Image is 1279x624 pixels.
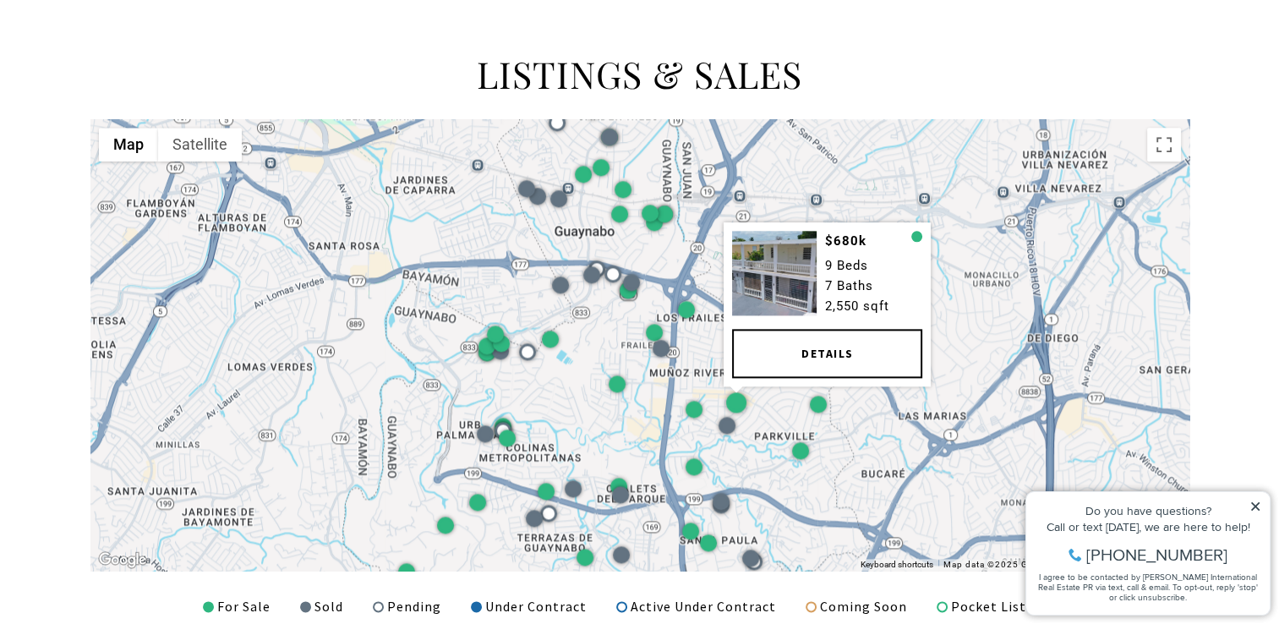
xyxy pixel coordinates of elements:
img: 04c0bcc8-ebfa-4f62-9e8c-f8e82788b6dd.jpeg [732,230,817,315]
div: $680k [825,230,922,250]
div: For Sale [203,596,271,618]
div: 7 Baths [825,275,922,295]
div: Under Contract [471,596,587,618]
img: Google [95,549,150,571]
h2: LISTINGS & SALES [90,51,1189,98]
div: Call or text [DATE], we are here to help! [18,54,244,66]
span: I agree to be contacted by [PERSON_NAME] International Real Estate PR via text, call & email. To ... [21,104,241,136]
button: Toggle fullscreen view [1147,128,1181,161]
a: Details [732,328,922,377]
span: [PHONE_NUMBER] [69,79,210,96]
div: 2,550 sqft [825,295,922,315]
div: Do you have questions? [18,38,244,50]
a: Open this area in Google Maps (opens a new window) [95,549,150,571]
div: Sold [300,596,343,618]
div: Coming Soon [806,596,907,618]
div: Pocket Listing [937,596,1047,618]
span: Map data ©2025 Google [943,560,1053,569]
div: Active Under Contract [616,596,776,618]
div: Pending [373,596,441,618]
button: Keyboard shortcuts [861,559,933,571]
button: Show satellite imagery [158,128,242,161]
div: 9 Beds [825,255,922,275]
button: Show street map [99,128,158,161]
